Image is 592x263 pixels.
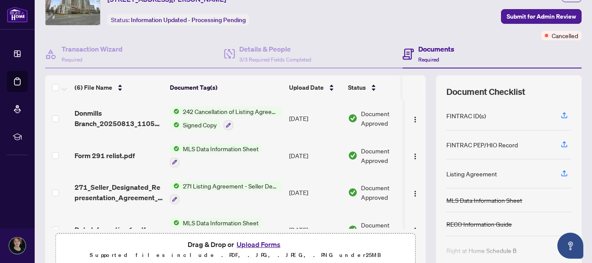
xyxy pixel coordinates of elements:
span: 3/3 Required Fields Completed [239,56,311,63]
div: RECO Information Guide [446,219,512,229]
img: Status Icon [170,144,179,153]
th: Status [345,75,418,100]
span: Document Checklist [446,86,525,98]
img: Document Status [348,188,358,197]
p: Supported files include .PDF, .JPG, .JPEG, .PNG under 25 MB [61,250,410,260]
img: Status Icon [170,218,179,227]
button: Logo [408,185,422,199]
button: Status IconMLS Data Information Sheet [170,144,262,167]
span: Cancelled [552,31,578,40]
span: Document Approved [361,146,415,165]
button: Status IconMLS Data Information Sheet [170,218,262,241]
span: Data Information 1.pdf [75,224,146,235]
td: [DATE] [286,100,345,137]
img: Logo [412,116,419,123]
span: Signed Copy [179,120,220,130]
img: Document Status [348,225,358,234]
button: Status Icon242 Cancellation of Listing Agreement - Authority to Offer for SaleStatus IconSigned Copy [170,107,282,130]
button: Upload Forms [234,239,283,250]
img: Logo [412,227,419,234]
span: 271_Seller_Designated_Representation_Agreement_Authority_to_Offer_for_Sale_-_PropTx-[PERSON_NAME]... [75,182,163,203]
img: Status Icon [170,107,179,116]
span: MLS Data Information Sheet [179,218,262,227]
img: Profile Icon [9,237,26,254]
h4: Documents [418,44,454,54]
button: Status Icon271 Listing Agreement - Seller Designated Representation Agreement Authority to Offer ... [170,181,282,205]
span: Information Updated - Processing Pending [131,16,246,24]
div: MLS Data Information Sheet [446,195,522,205]
span: (6) File Name [75,83,112,92]
span: Required [418,56,439,63]
img: Logo [412,153,419,160]
span: Required [62,56,82,63]
img: Document Status [348,151,358,160]
span: MLS Data Information Sheet [179,144,262,153]
img: logo [7,6,28,23]
span: Document Approved [361,220,415,239]
span: 271 Listing Agreement - Seller Designated Representation Agreement Authority to Offer for Sale [179,181,282,191]
th: Document Tag(s) [166,75,286,100]
span: Donmills Branch_20250813_110524.pdf [75,108,163,129]
div: FINTRAC PEP/HIO Record [446,140,518,149]
td: [DATE] [286,174,345,211]
img: Status Icon [170,181,179,191]
span: Upload Date [289,83,324,92]
img: Document Status [348,114,358,123]
th: (6) File Name [71,75,166,100]
img: Status Icon [170,120,179,130]
div: FINTRAC ID(s) [446,111,486,120]
td: [DATE] [286,211,345,248]
span: Drag & Drop or [188,239,283,250]
div: Status: [107,14,249,26]
span: Document Approved [361,109,415,128]
span: Document Approved [361,183,415,202]
span: Status [348,83,366,92]
span: 242 Cancellation of Listing Agreement - Authority to Offer for Sale [179,107,282,116]
button: Submit for Admin Review [501,9,582,24]
button: Logo [408,223,422,237]
h4: Details & People [239,44,311,54]
div: Right at Home Schedule B [446,246,517,255]
button: Logo [408,149,422,162]
td: [DATE] [286,137,345,174]
h4: Transaction Wizard [62,44,123,54]
img: Logo [412,190,419,197]
th: Upload Date [286,75,345,100]
span: Submit for Admin Review [507,10,576,23]
span: Form 291 relist.pdf [75,150,135,161]
button: Open asap [557,233,583,259]
div: Listing Agreement [446,169,497,179]
button: Logo [408,111,422,125]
